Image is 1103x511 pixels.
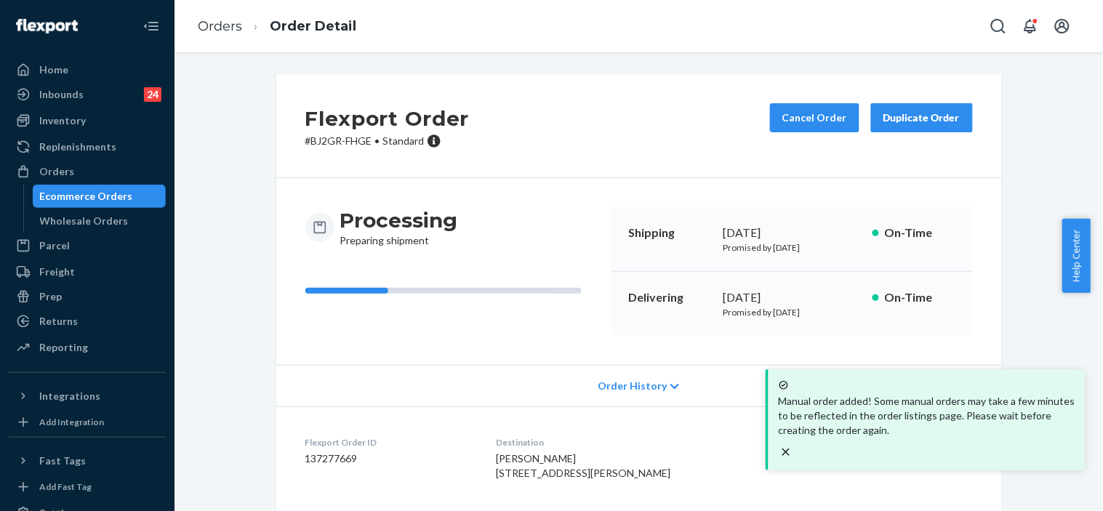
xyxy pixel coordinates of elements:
[723,241,861,254] p: Promised by [DATE]
[9,310,166,333] a: Returns
[9,83,166,106] a: Inbounds24
[9,109,166,132] a: Inventory
[39,480,92,493] div: Add Fast Tag
[198,18,242,34] a: Orders
[39,340,88,355] div: Reporting
[9,58,166,81] a: Home
[1016,12,1045,41] button: Open notifications
[39,238,70,253] div: Parcel
[39,454,86,468] div: Fast Tags
[137,12,166,41] button: Close Navigation
[39,389,100,403] div: Integrations
[39,265,75,279] div: Freight
[305,103,470,134] h2: Flexport Order
[9,385,166,408] button: Integrations
[383,134,425,147] span: Standard
[186,5,368,48] ol: breadcrumbs
[1062,219,1091,293] button: Help Center
[883,110,960,125] div: Duplicate Order
[340,207,458,248] div: Preparing shipment
[375,134,380,147] span: •
[723,306,861,318] p: Promised by [DATE]
[9,414,166,431] a: Add Integration
[629,225,712,241] p: Shipping
[40,214,129,228] div: Wholesale Orders
[340,207,458,233] h3: Processing
[39,314,78,329] div: Returns
[39,63,68,77] div: Home
[16,19,78,33] img: Flexport logo
[33,185,167,208] a: Ecommerce Orders
[305,134,470,148] p: # BJ2GR-FHGE
[40,189,133,204] div: Ecommerce Orders
[39,164,74,179] div: Orders
[9,336,166,359] a: Reporting
[305,451,473,466] dd: 137277669
[9,160,166,183] a: Orders
[270,18,356,34] a: Order Detail
[779,394,1075,438] p: Manual order added! Some manual orders may take a few minutes to be reflected in the order listin...
[9,260,166,283] a: Freight
[9,135,166,158] a: Replenishments
[144,87,161,102] div: 24
[779,445,793,459] svg: close toast
[598,379,667,393] span: Order History
[305,436,473,448] dt: Flexport Order ID
[629,289,712,306] p: Delivering
[9,449,166,472] button: Fast Tags
[885,289,955,306] p: On-Time
[9,234,166,257] a: Parcel
[723,225,861,241] div: [DATE]
[39,87,84,102] div: Inbounds
[39,140,116,154] div: Replenishments
[496,452,670,479] span: [PERSON_NAME] [STREET_ADDRESS][PERSON_NAME]
[871,103,973,132] button: Duplicate Order
[33,209,167,233] a: Wholesale Orders
[9,285,166,308] a: Prep
[39,289,62,304] div: Prep
[496,436,766,448] dt: Destination
[984,12,1013,41] button: Open Search Box
[1048,12,1077,41] button: Open account menu
[723,289,861,306] div: [DATE]
[770,103,859,132] button: Cancel Order
[9,478,166,496] a: Add Fast Tag
[39,416,104,428] div: Add Integration
[39,113,86,128] div: Inventory
[885,225,955,241] p: On-Time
